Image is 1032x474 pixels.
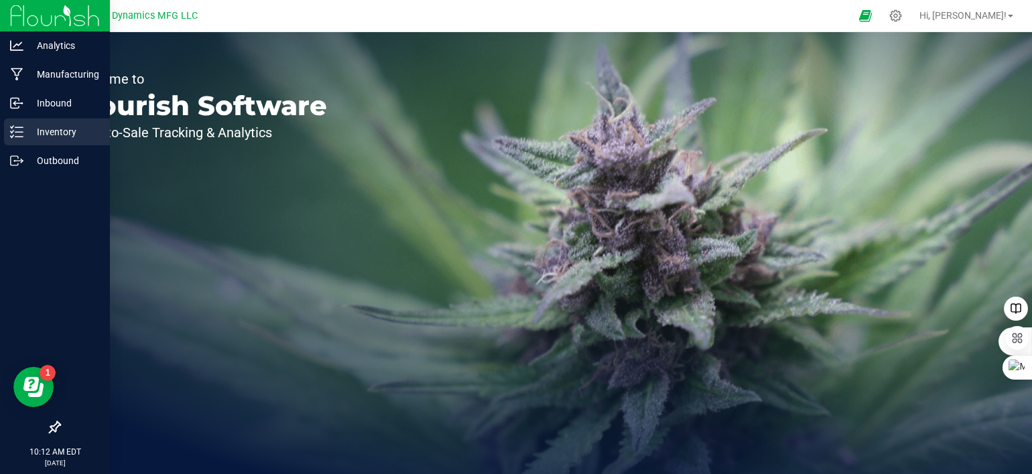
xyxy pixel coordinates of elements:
[850,3,881,29] span: Open Ecommerce Menu
[23,37,104,54] p: Analytics
[40,365,56,381] iframe: Resource center unread badge
[23,124,104,140] p: Inventory
[887,9,904,22] div: Manage settings
[10,125,23,139] inline-svg: Inventory
[10,96,23,110] inline-svg: Inbound
[72,126,327,139] p: Seed-to-Sale Tracking & Analytics
[6,446,104,458] p: 10:12 AM EDT
[10,154,23,167] inline-svg: Outbound
[6,458,104,468] p: [DATE]
[10,39,23,52] inline-svg: Analytics
[10,68,23,81] inline-svg: Manufacturing
[23,66,104,82] p: Manufacturing
[23,153,104,169] p: Outbound
[919,10,1007,21] span: Hi, [PERSON_NAME]!
[72,72,327,86] p: Welcome to
[72,92,327,119] p: Flourish Software
[23,95,104,111] p: Inbound
[13,367,54,407] iframe: Resource center
[76,10,198,21] span: Modern Dynamics MFG LLC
